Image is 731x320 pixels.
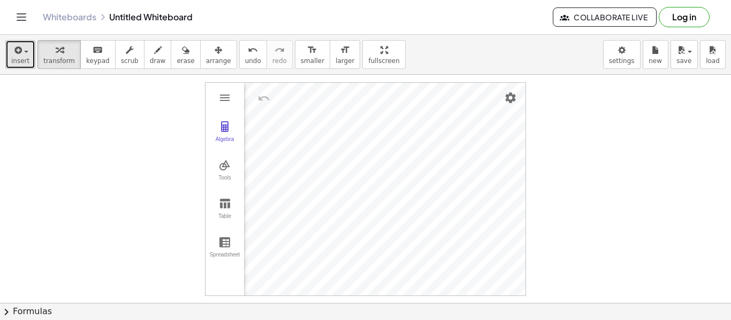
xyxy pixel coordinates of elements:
button: settings [603,40,641,69]
canvas: Graphics View 1 [244,83,526,295]
span: fullscreen [368,57,399,65]
button: keyboardkeypad [80,40,116,69]
button: redoredo [266,40,293,69]
iframe: To enrich screen reader interactions, please activate Accessibility in Grammarly extension settings [258,109,473,269]
button: Toggle navigation [13,9,30,26]
span: erase [177,57,194,65]
span: insert [11,57,29,65]
span: draw [150,57,166,65]
span: Collaborate Live [562,12,648,22]
button: insert [5,40,35,69]
button: load [700,40,726,69]
span: undo [245,57,261,65]
div: Spreadsheet [208,252,242,267]
button: format_sizesmaller [295,40,330,69]
span: larger [336,57,354,65]
button: new [643,40,668,69]
i: format_size [340,44,350,57]
iframe: To enrich screen reader interactions, please activate Accessibility in Grammarly extension settings [361,98,575,258]
button: format_sizelarger [330,40,360,69]
button: Undo [254,89,273,108]
span: transform [43,57,75,65]
button: undoundo [239,40,267,69]
button: arrange [200,40,237,69]
span: keypad [86,57,110,65]
i: keyboard [93,44,103,57]
button: Collaborate Live [553,7,657,27]
button: save [671,40,698,69]
button: Settings [501,88,520,107]
span: load [706,57,720,65]
button: transform [37,40,81,69]
span: save [676,57,691,65]
button: fullscreen [362,40,405,69]
i: format_size [307,44,317,57]
iframe: To enrich screen reader interactions, please activate Accessibility in Grammarly extension settings [73,98,287,258]
span: smaller [301,57,324,65]
i: redo [275,44,285,57]
button: scrub [115,40,144,69]
span: new [649,57,662,65]
i: undo [248,44,258,57]
span: settings [609,57,635,65]
button: erase [171,40,200,69]
a: Whiteboards [43,12,96,22]
button: draw [144,40,172,69]
button: Log in [659,7,710,27]
span: redo [272,57,287,65]
span: arrange [206,57,231,65]
img: Main Menu [218,91,231,104]
span: scrub [121,57,139,65]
